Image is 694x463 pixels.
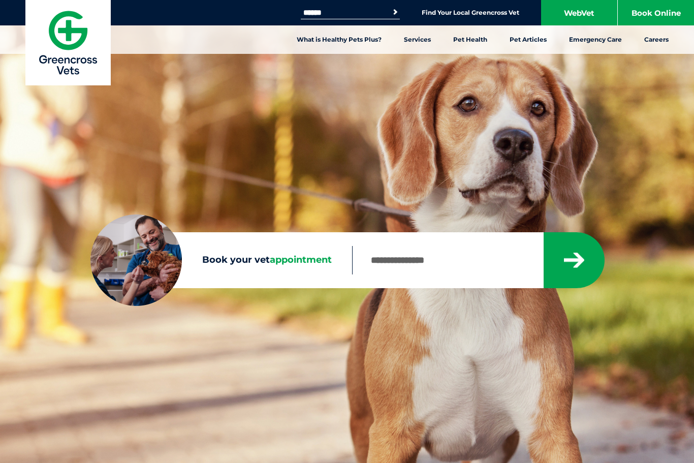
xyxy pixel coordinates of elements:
a: What is Healthy Pets Plus? [286,25,393,54]
a: Find Your Local Greencross Vet [422,9,519,17]
a: Careers [633,25,680,54]
span: appointment [270,254,332,265]
a: Pet Health [442,25,498,54]
a: Services [393,25,442,54]
button: Search [390,7,400,17]
a: Emergency Care [558,25,633,54]
a: Pet Articles [498,25,558,54]
label: Book your vet [90,253,352,268]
